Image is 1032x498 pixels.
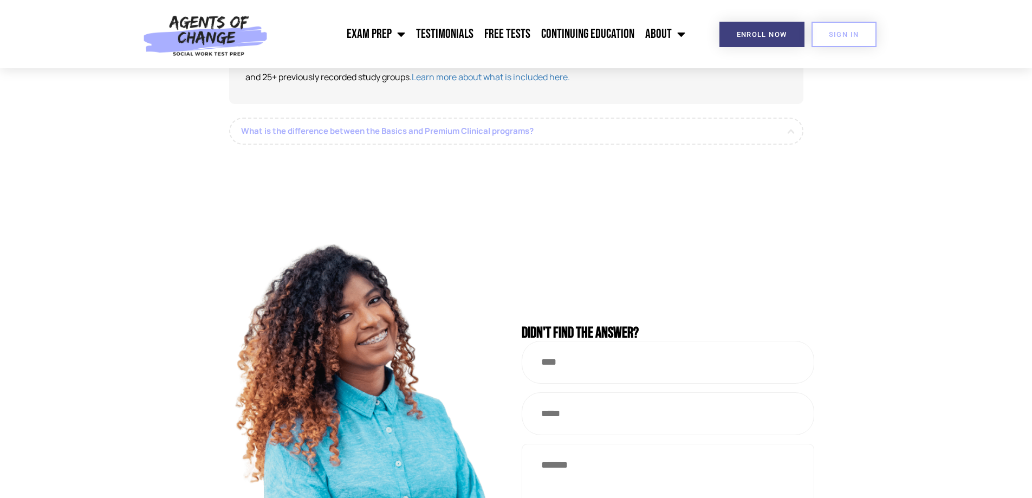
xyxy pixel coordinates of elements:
[245,54,787,85] p: The Premium Masters program includes a full-length 170 question practice exam, 5 bonus topics, 5 ...
[640,21,691,48] a: About
[229,118,803,145] a: What is the difference between the Basics and Premium Clinical programs?
[737,31,787,38] span: Enroll Now
[341,21,411,48] a: Exam Prep
[411,21,479,48] a: Testimonials
[522,326,814,341] h2: Didn't find the answer?
[274,21,691,48] nav: Menu
[812,22,877,47] a: SIGN IN
[412,71,570,83] a: Learn more about what is included here.
[536,21,640,48] a: Continuing Education
[829,31,859,38] span: SIGN IN
[719,22,804,47] a: Enroll Now
[479,21,536,48] a: Free Tests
